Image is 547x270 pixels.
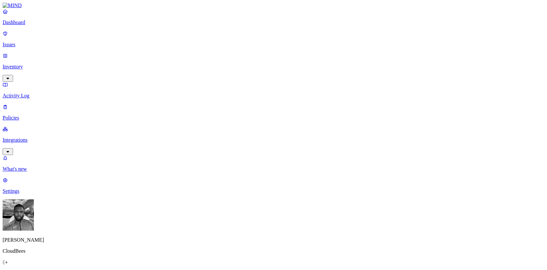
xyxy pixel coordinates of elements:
[3,82,544,99] a: Activity Log
[3,188,544,194] p: Settings
[3,177,544,194] a: Settings
[3,137,544,143] p: Integrations
[3,31,544,48] a: Issues
[3,237,544,243] p: [PERSON_NAME]
[3,8,544,25] a: Dashboard
[3,3,22,8] img: MIND
[3,42,544,48] p: Issues
[3,3,544,8] a: MIND
[3,155,544,172] a: What's new
[3,104,544,121] a: Policies
[3,126,544,154] a: Integrations
[3,115,544,121] p: Policies
[3,248,544,254] p: CloudBees
[3,53,544,81] a: Inventory
[3,166,544,172] p: What's new
[3,20,544,25] p: Dashboard
[3,199,34,231] img: Cameron White
[3,64,544,70] p: Inventory
[3,93,544,99] p: Activity Log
